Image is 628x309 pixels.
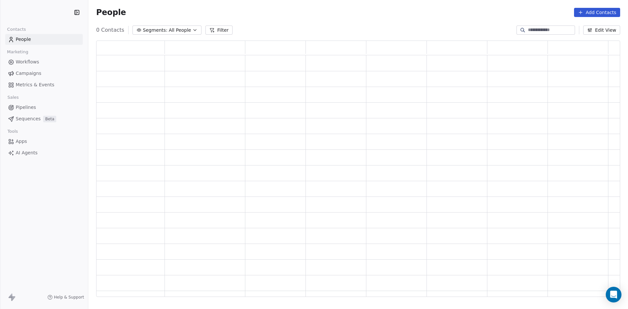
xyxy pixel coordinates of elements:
[5,147,83,158] a: AI Agents
[5,79,83,90] a: Metrics & Events
[574,8,620,17] button: Add Contacts
[4,25,29,34] span: Contacts
[5,102,83,113] a: Pipelines
[5,113,83,124] a: SequencesBeta
[47,295,84,300] a: Help & Support
[5,68,83,79] a: Campaigns
[606,287,621,302] div: Open Intercom Messenger
[5,136,83,147] a: Apps
[43,116,56,122] span: Beta
[16,36,31,43] span: People
[4,47,31,57] span: Marketing
[5,127,21,136] span: Tools
[16,104,36,111] span: Pipelines
[16,70,41,77] span: Campaigns
[16,59,39,65] span: Workflows
[16,149,38,156] span: AI Agents
[583,26,620,35] button: Edit View
[16,115,41,122] span: Sequences
[5,34,83,45] a: People
[96,26,124,34] span: 0 Contacts
[16,81,54,88] span: Metrics & Events
[5,93,22,102] span: Sales
[5,57,83,67] a: Workflows
[169,27,191,34] span: All People
[96,8,126,17] span: People
[205,26,233,35] button: Filter
[54,295,84,300] span: Help & Support
[143,27,167,34] span: Segments:
[16,138,27,145] span: Apps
